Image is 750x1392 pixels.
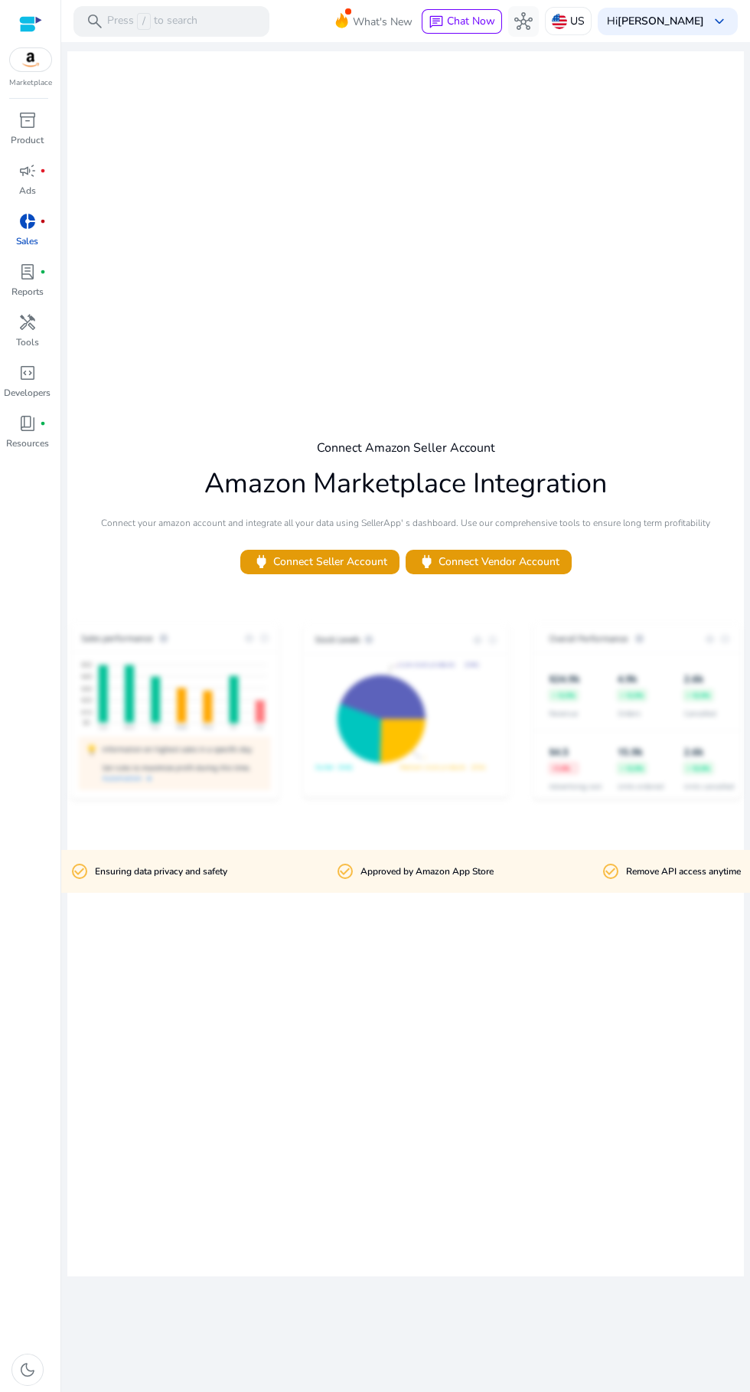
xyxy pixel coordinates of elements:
[240,550,399,574] button: powerConnect Seller Account
[618,14,704,28] b: [PERSON_NAME]
[317,441,495,456] h4: Connect Amazon Seller Account
[447,14,495,28] span: Chat Now
[70,862,89,881] mat-icon: check_circle_outline
[6,436,49,450] p: Resources
[18,263,37,281] span: lab_profile
[607,16,704,27] p: Hi
[11,285,44,299] p: Reports
[95,864,227,879] p: Ensuring data privacy and safety
[86,12,104,31] span: search
[406,550,572,574] button: powerConnect Vendor Account
[422,9,502,34] button: chatChat Now
[204,467,607,500] h1: Amazon Marketplace Integration
[10,48,51,71] img: amazon.svg
[552,14,567,29] img: us.svg
[101,516,710,530] p: Connect your amazon account and integrate all your data using SellerApp' s dashboard. Use our com...
[360,864,494,879] p: Approved by Amazon App Store
[18,1361,37,1379] span: dark_mode
[40,168,46,174] span: fiber_manual_record
[18,364,37,382] span: code_blocks
[18,414,37,433] span: book_4
[353,8,412,35] span: What's New
[253,553,270,570] span: power
[429,15,444,30] span: chat
[18,313,37,332] span: handyman
[418,553,435,570] span: power
[710,12,729,31] span: keyboard_arrow_down
[626,864,741,879] p: Remove API access anytime
[40,218,46,224] span: fiber_manual_record
[137,13,151,30] span: /
[16,234,38,248] p: Sales
[253,553,387,570] span: Connect Seller Account
[514,12,533,31] span: hub
[602,862,620,881] mat-icon: check_circle_outline
[40,269,46,275] span: fiber_manual_record
[18,111,37,129] span: inventory_2
[336,862,354,881] mat-icon: check_circle_outline
[19,184,36,198] p: Ads
[18,162,37,180] span: campaign
[40,420,46,426] span: fiber_manual_record
[18,212,37,230] span: donut_small
[16,335,39,349] p: Tools
[570,8,585,34] p: US
[508,6,539,37] button: hub
[418,553,559,570] span: Connect Vendor Account
[4,386,51,400] p: Developers
[107,13,197,30] p: Press to search
[11,133,44,147] p: Product
[9,77,52,89] p: Marketplace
